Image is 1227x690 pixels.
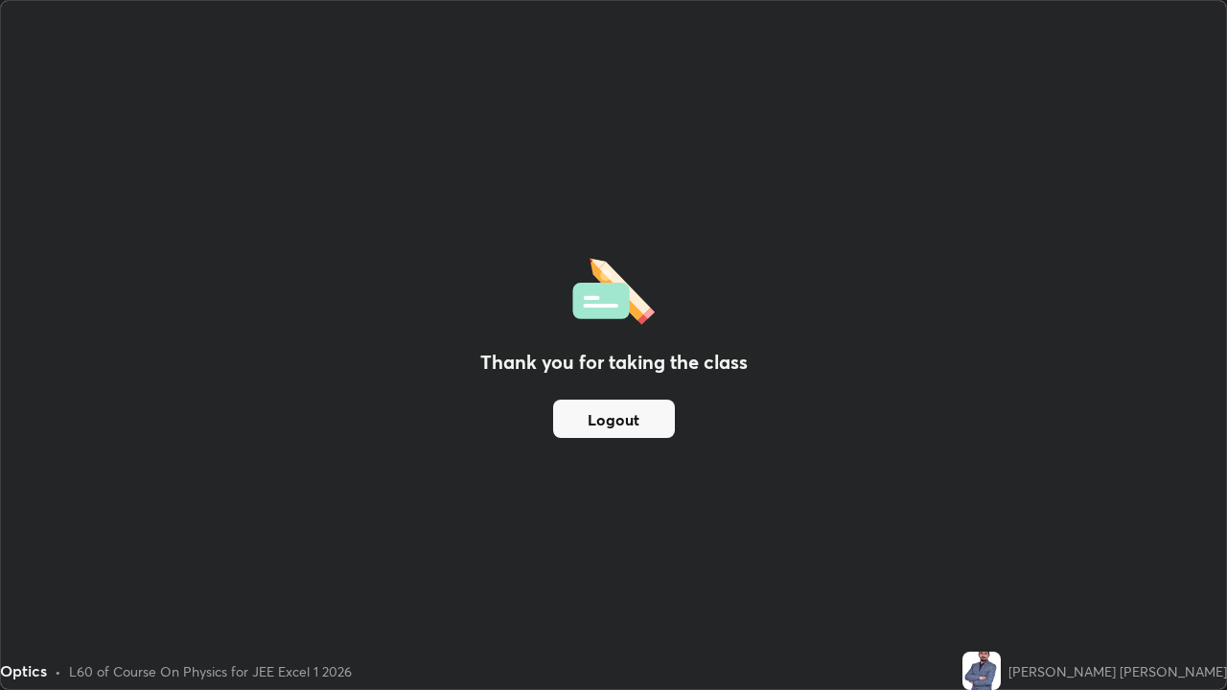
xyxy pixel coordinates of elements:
button: Logout [553,400,675,438]
h2: Thank you for taking the class [480,348,748,377]
div: L60 of Course On Physics for JEE Excel 1 2026 [69,661,352,681]
img: eb3a979bad86496f9925e30dd98b2782.jpg [962,652,1001,690]
div: • [55,661,61,681]
img: offlineFeedback.1438e8b3.svg [572,252,655,325]
div: [PERSON_NAME] [PERSON_NAME] [1008,661,1227,681]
